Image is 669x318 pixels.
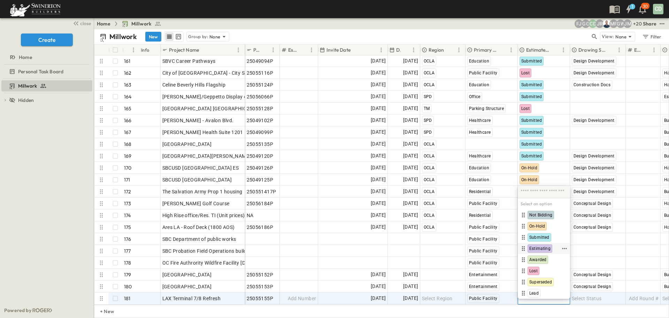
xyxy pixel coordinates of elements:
[247,283,274,290] span: 25055153P
[1,67,91,76] a: Personal Task Board
[124,295,131,302] p: 181
[124,153,132,160] p: 169
[247,153,274,160] span: 25049120P
[18,97,34,104] span: Hidden
[162,129,243,136] span: [PERSON_NAME] Health Suite 1201
[521,154,542,158] span: Submitted
[578,46,606,53] p: Drawing Status
[162,117,234,124] span: [PERSON_NAME] - Avalon Blvd.
[247,176,274,183] span: 25049125P
[371,223,386,231] span: [DATE]
[521,165,538,170] span: On-Hold
[582,20,590,28] div: Gerrad Gerber (gerrad.gerber@swinerton.com)
[574,284,612,289] span: Conceptual Design
[519,233,569,242] div: Submitted
[162,295,221,302] span: LAX Terminal 7/8 Refresh
[559,46,568,54] button: Menu
[652,3,664,15] button: CD
[634,46,641,53] p: Estimate Round
[424,201,435,206] span: OCLA
[162,153,251,160] span: [GEOGRAPHIC_DATA][PERSON_NAME]
[403,176,418,184] span: [DATE]
[162,283,212,290] span: [GEOGRAPHIC_DATA]
[18,82,37,89] span: Millwork
[445,46,453,54] button: Sort
[574,189,615,194] span: Design Development
[371,116,386,124] span: [DATE]
[469,94,480,99] span: Office
[165,32,174,41] button: row view
[403,294,418,302] span: [DATE]
[469,284,498,289] span: Entertainment
[247,105,274,112] span: 25055128P
[424,177,435,182] span: OCLA
[124,236,131,243] p: 176
[247,224,274,231] span: 25056186P
[574,272,612,277] span: Conceptual Design
[469,189,491,194] span: Residential
[371,199,386,207] span: [DATE]
[371,128,386,136] span: [DATE]
[124,129,131,136] p: 167
[469,213,491,218] span: Residential
[371,140,386,148] span: [DATE]
[499,46,507,54] button: Sort
[643,3,648,9] p: 30
[269,46,277,54] button: Menu
[403,152,418,160] span: [DATE]
[574,201,612,206] span: Conceptual Design
[174,32,183,41] button: kanban view
[247,295,274,302] span: 25055155P
[100,308,104,315] p: + New
[469,225,498,230] span: Public Facility
[633,20,640,27] p: + 20
[131,20,152,27] span: Millwork
[200,46,208,54] button: Sort
[521,94,542,99] span: Submitted
[162,271,212,278] span: [GEOGRAPHIC_DATA]
[162,105,285,112] span: [GEOGRAPHIC_DATA] [GEOGRAPHIC_DATA] Structure
[469,296,498,301] span: Public Facility
[519,289,569,297] div: Lead
[455,46,463,54] button: Menu
[247,141,274,148] span: 25055135P
[519,222,569,230] div: On-Hold
[352,46,360,54] button: Sort
[424,59,435,64] span: OCLA
[602,20,611,28] img: Brandon Norcutt (brandon.norcutt@swinerton.com)
[124,271,131,278] p: 179
[519,244,560,253] div: Estimating
[403,104,418,112] span: [DATE]
[409,46,418,54] button: Menu
[424,118,432,123] span: SPD
[247,81,274,88] span: 25055124P
[521,118,542,123] span: Submitted
[595,20,604,28] div: Joshua Russell (joshua.russell@swinerton.com)
[169,46,199,53] p: Project Name
[122,44,140,56] div: #
[574,71,615,75] span: Design Development
[140,44,161,56] div: Info
[469,59,490,64] span: Education
[632,4,633,9] h6: 1
[247,188,276,195] span: 250551417P
[469,237,498,242] span: Public Facility
[424,165,435,170] span: OCLA
[469,154,491,158] span: Healthcare
[574,82,611,87] span: Construction Docs
[1,81,91,91] a: Millwork
[124,259,131,266] p: 178
[602,33,614,40] p: View:
[643,20,656,27] div: Share
[124,93,132,100] p: 164
[124,176,130,183] p: 171
[403,271,418,279] span: [DATE]
[162,58,216,65] span: SBVC Career Pathways
[247,200,274,207] span: 25056184P
[469,260,498,265] span: Public Facility
[519,211,569,219] div: Not Bidding
[616,20,625,28] div: GEORGIA WESLEY (georgia.wesley@swinerton.com)
[371,81,386,89] span: [DATE]
[97,20,166,27] nav: breadcrumbs
[300,46,307,54] button: Sort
